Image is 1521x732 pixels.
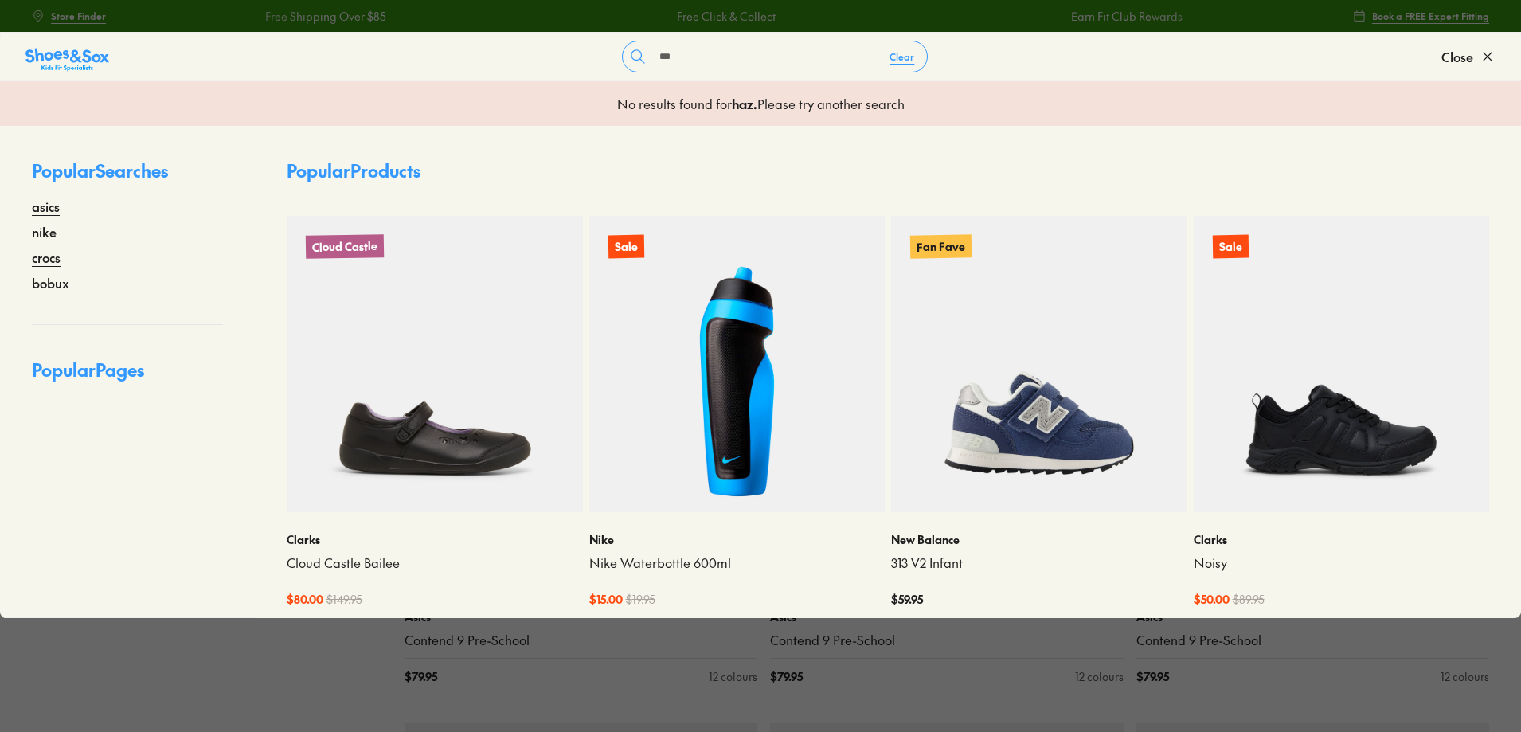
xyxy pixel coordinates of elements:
[32,273,69,292] a: bobux
[1372,9,1489,23] span: Book a FREE Expert Fitting
[1441,47,1473,66] span: Close
[877,42,927,71] button: Clear
[32,197,60,216] a: asics
[589,554,886,572] a: Nike Waterbottle 600ml
[287,554,583,572] a: Cloud Castle Bailee
[1136,668,1169,685] span: $ 79.95
[1194,591,1230,608] span: $ 50.00
[891,216,1187,512] a: Fan Fave
[405,668,437,685] span: $ 79.95
[770,632,1124,649] a: Contend 9 Pre-School
[1212,235,1248,259] p: Sale
[51,9,106,23] span: Store Finder
[589,531,886,548] p: Nike
[32,248,61,267] a: crocs
[891,554,1187,572] a: 313 V2 Infant
[287,158,420,184] p: Popular Products
[25,47,109,72] img: SNS_Logo_Responsive.svg
[891,591,923,608] span: $ 59.95
[287,216,583,512] a: Cloud Castle
[32,158,223,197] p: Popular Searches
[326,591,362,608] span: $ 149.95
[1194,531,1490,548] p: Clarks
[617,94,905,113] p: No results found for Please try another search
[891,531,1187,548] p: New Balance
[32,222,57,241] a: nike
[770,668,803,685] span: $ 79.95
[1071,8,1183,25] a: Earn Fit Club Rewards
[25,44,109,69] a: Shoes &amp; Sox
[32,357,223,396] p: Popular Pages
[1441,39,1496,74] button: Close
[910,234,972,258] p: Fan Fave
[1353,2,1489,30] a: Book a FREE Expert Fitting
[1136,632,1490,649] a: Contend 9 Pre-School
[264,8,385,25] a: Free Shipping Over $85
[32,2,106,30] a: Store Finder
[589,591,623,608] span: $ 15.00
[1233,591,1265,608] span: $ 89.95
[405,632,758,649] a: Contend 9 Pre-School
[589,216,886,512] a: Sale
[1075,668,1124,685] div: 12 colours
[608,235,643,259] p: Sale
[676,8,775,25] a: Free Click & Collect
[287,591,323,608] span: $ 80.00
[306,234,384,259] p: Cloud Castle
[626,591,655,608] span: $ 19.95
[287,531,583,548] p: Clarks
[732,95,757,112] b: haz .
[709,668,757,685] div: 12 colours
[1441,668,1489,685] div: 12 colours
[1194,216,1490,512] a: Sale
[1194,554,1490,572] a: Noisy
